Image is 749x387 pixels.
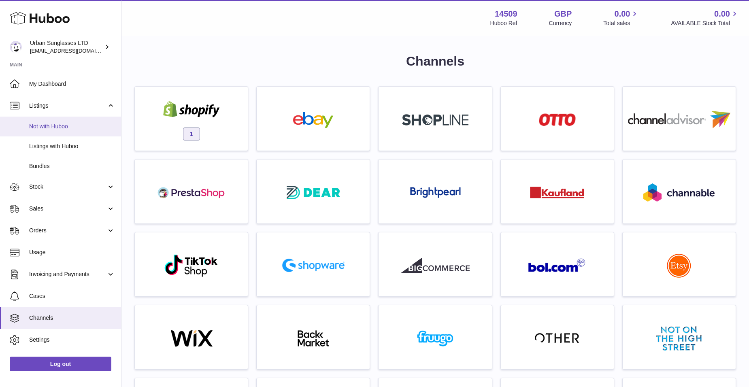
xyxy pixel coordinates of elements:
[157,330,226,347] img: wix
[383,236,487,292] a: roseta-bigcommerce
[549,19,572,27] div: Currency
[29,80,115,88] span: My Dashboard
[383,91,487,147] a: roseta-shopline
[164,254,219,277] img: roseta-tiktokshop
[30,39,103,55] div: Urban Sunglasses LTD
[671,9,739,27] a: 0.00 AVAILABLE Stock Total
[29,314,115,322] span: Channels
[667,253,691,278] img: roseta-etsy
[643,183,715,202] img: roseta-channable
[10,357,111,371] a: Log out
[279,112,348,128] img: ebay
[29,336,115,344] span: Settings
[29,183,106,191] span: Stock
[505,236,610,292] a: roseta-bol
[505,309,610,365] a: other
[157,185,226,201] img: roseta-prestashop
[628,111,730,128] img: roseta-channel-advisor
[284,183,343,202] img: roseta-dear
[603,19,639,27] span: Total sales
[627,309,732,365] a: notonthehighstreet
[495,9,517,19] strong: 14509
[30,47,119,54] span: [EMAIL_ADDRESS][DOMAIN_NAME]
[603,9,639,27] a: 0.00 Total sales
[401,257,470,274] img: roseta-bigcommerce
[505,164,610,219] a: roseta-kaufland
[134,53,736,70] h1: Channels
[627,236,732,292] a: roseta-etsy
[29,162,115,170] span: Bundles
[139,164,244,219] a: roseta-prestashop
[29,142,115,150] span: Listings with Huboo
[10,41,22,53] img: internalAdmin-14509@internal.huboo.com
[139,91,244,147] a: shopify 1
[261,164,366,219] a: roseta-dear
[29,205,106,213] span: Sales
[279,255,348,275] img: roseta-shopware
[261,309,366,365] a: backmarket
[627,91,732,147] a: roseta-channel-advisor
[157,101,226,117] img: shopify
[530,187,584,198] img: roseta-kaufland
[528,258,586,272] img: roseta-bol
[279,330,348,347] img: backmarket
[554,9,572,19] strong: GBP
[401,330,470,347] img: fruugo
[261,236,366,292] a: roseta-shopware
[627,164,732,219] a: roseta-channable
[29,227,106,234] span: Orders
[29,292,115,300] span: Cases
[402,114,468,125] img: roseta-shopline
[383,309,487,365] a: fruugo
[383,164,487,219] a: roseta-brightpearl
[535,332,579,344] img: other
[139,236,244,292] a: roseta-tiktokshop
[490,19,517,27] div: Huboo Ref
[505,91,610,147] a: roseta-otto
[29,249,115,256] span: Usage
[410,187,461,198] img: roseta-brightpearl
[671,19,739,27] span: AVAILABLE Stock Total
[183,128,200,140] span: 1
[539,113,576,126] img: roseta-otto
[29,270,106,278] span: Invoicing and Payments
[139,309,244,365] a: wix
[714,9,730,19] span: 0.00
[261,91,366,147] a: ebay
[29,123,115,130] span: Not with Huboo
[615,9,630,19] span: 0.00
[656,326,702,351] img: notonthehighstreet
[29,102,106,110] span: Listings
